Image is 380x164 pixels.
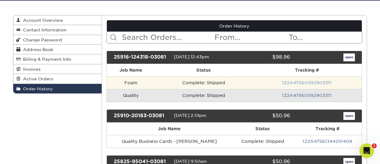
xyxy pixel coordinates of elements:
[21,57,71,62] span: Billing & Payment Info
[13,15,102,25] a: Account Overview
[282,93,332,98] a: 1Z2A47560392903311
[107,123,232,135] th: Job Name
[174,159,207,164] span: [DATE] 9:50am
[13,84,102,93] a: Order History
[155,89,252,102] td: Complete: Shipped
[21,18,63,23] span: Account Overview
[21,37,62,42] span: Change Password
[232,135,293,148] td: Complete: Shipped
[293,123,362,135] th: Tracking #
[155,64,252,76] th: Status
[21,76,53,81] span: Active Orders
[288,32,362,43] input: To...
[107,89,155,102] td: Quality
[13,35,102,45] a: Change Password
[21,67,41,72] span: Invoices
[21,27,67,32] span: Contact Information
[107,135,232,148] td: Quality Business Cards - [PERSON_NAME]
[109,112,174,120] div: 25910-20183-03081
[107,20,362,32] a: Order History
[174,113,206,118] span: [DATE] 2:01pm
[359,143,374,158] iframe: Intercom live chat
[13,45,102,54] a: Address Book
[372,143,377,148] span: 1
[174,54,209,59] span: [DATE] 12:43pm
[13,64,102,74] a: Invoices
[230,53,294,61] div: $98.96
[282,80,332,85] a: 1Z2A47560392903311
[13,74,102,84] a: Active Orders
[109,53,174,61] div: 25916-124318-03081
[214,32,288,43] input: From...
[107,64,155,76] th: Job Name
[155,76,252,89] td: Complete: Shipped
[21,47,53,52] span: Address Book
[232,123,293,135] th: Status
[21,86,53,91] span: Order History
[13,25,102,35] a: Contact Information
[107,76,155,89] td: Foam
[303,139,352,144] a: 1Z2A47561344251409
[343,53,355,61] a: open
[252,64,362,76] th: Tracking #
[230,112,294,120] div: $50.96
[13,54,102,64] a: Billing & Payment Info
[343,112,355,120] a: open
[121,32,214,43] input: Search Orders...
